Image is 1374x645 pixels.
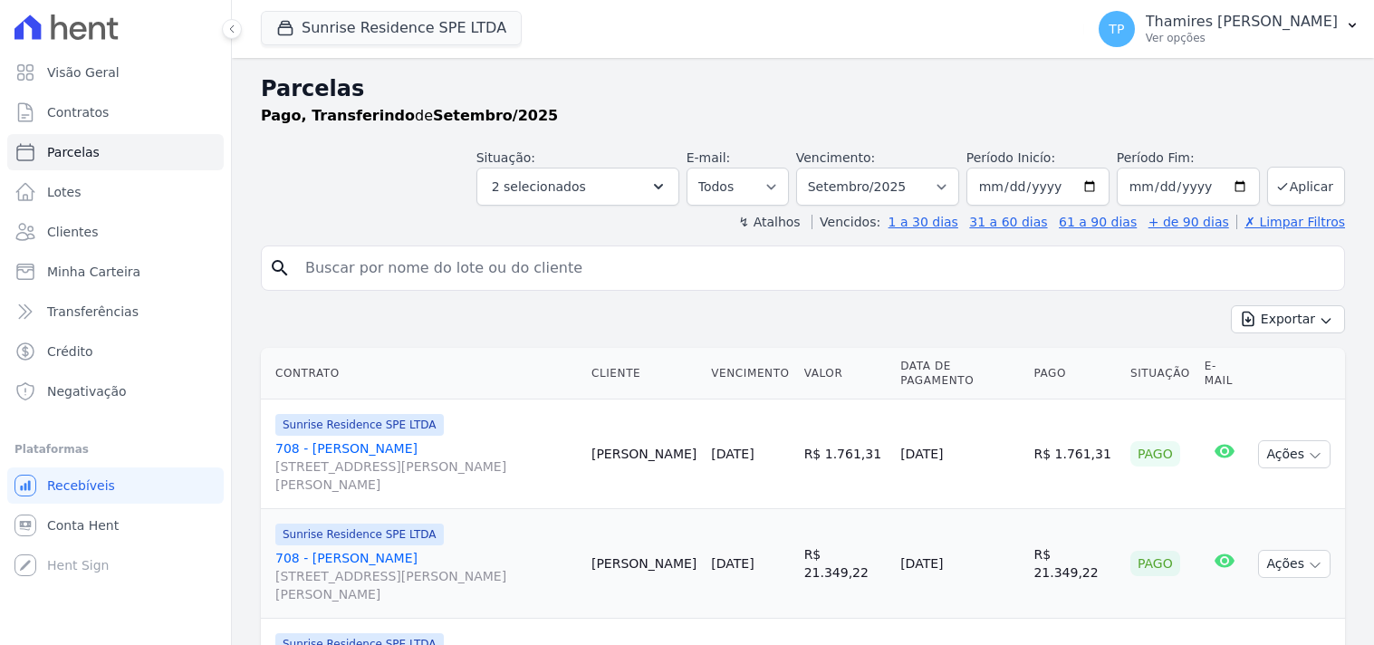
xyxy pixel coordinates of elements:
[1146,13,1338,31] p: Thamires [PERSON_NAME]
[261,11,522,45] button: Sunrise Residence SPE LTDA
[1026,400,1123,509] td: R$ 1.761,31
[796,150,875,165] label: Vencimento:
[275,524,444,545] span: Sunrise Residence SPE LTDA
[7,373,224,409] a: Negativação
[797,348,894,400] th: Valor
[47,183,82,201] span: Lotes
[47,342,93,361] span: Crédito
[47,143,100,161] span: Parcelas
[7,134,224,170] a: Parcelas
[1123,348,1197,400] th: Situação
[687,150,731,165] label: E-mail:
[797,400,894,509] td: R$ 1.761,31
[1059,215,1137,229] a: 61 a 90 dias
[294,250,1337,286] input: Buscar por nome do lote ou do cliente
[47,103,109,121] span: Contratos
[275,549,577,603] a: 708 - [PERSON_NAME][STREET_ADDRESS][PERSON_NAME][PERSON_NAME]
[275,457,577,494] span: [STREET_ADDRESS][PERSON_NAME][PERSON_NAME]
[966,150,1055,165] label: Período Inicío:
[7,467,224,504] a: Recebíveis
[1267,167,1345,206] button: Aplicar
[433,107,558,124] strong: Setembro/2025
[7,174,224,210] a: Lotes
[269,257,291,279] i: search
[711,556,754,571] a: [DATE]
[738,215,800,229] label: ↯ Atalhos
[7,254,224,290] a: Minha Carteira
[893,509,1026,619] td: [DATE]
[7,507,224,544] a: Conta Hent
[1130,551,1180,576] div: Pago
[711,447,754,461] a: [DATE]
[476,168,679,206] button: 2 selecionados
[1109,23,1124,35] span: TP
[492,176,586,197] span: 2 selecionados
[812,215,880,229] label: Vencidos:
[275,439,577,494] a: 708 - [PERSON_NAME][STREET_ADDRESS][PERSON_NAME][PERSON_NAME]
[1026,348,1123,400] th: Pago
[797,509,894,619] td: R$ 21.349,22
[261,107,415,124] strong: Pago, Transferindo
[1130,441,1180,467] div: Pago
[893,400,1026,509] td: [DATE]
[47,516,119,534] span: Conta Hent
[1146,31,1338,45] p: Ver opções
[889,215,958,229] a: 1 a 30 dias
[47,382,127,400] span: Negativação
[584,509,704,619] td: [PERSON_NAME]
[7,333,224,370] a: Crédito
[7,54,224,91] a: Visão Geral
[275,567,577,603] span: [STREET_ADDRESS][PERSON_NAME][PERSON_NAME]
[14,438,216,460] div: Plataformas
[47,263,140,281] span: Minha Carteira
[969,215,1047,229] a: 31 a 60 dias
[261,72,1345,105] h2: Parcelas
[1026,509,1123,619] td: R$ 21.349,22
[584,400,704,509] td: [PERSON_NAME]
[1236,215,1345,229] a: ✗ Limpar Filtros
[1231,305,1345,333] button: Exportar
[275,414,444,436] span: Sunrise Residence SPE LTDA
[47,477,115,495] span: Recebíveis
[7,294,224,330] a: Transferências
[47,303,139,321] span: Transferências
[704,348,796,400] th: Vencimento
[261,348,584,400] th: Contrato
[7,214,224,250] a: Clientes
[1197,348,1252,400] th: E-mail
[1117,149,1260,168] label: Período Fim:
[1258,550,1331,578] button: Ações
[893,348,1026,400] th: Data de Pagamento
[47,63,120,82] span: Visão Geral
[47,223,98,241] span: Clientes
[1084,4,1374,54] button: TP Thamires [PERSON_NAME] Ver opções
[1258,440,1331,468] button: Ações
[476,150,535,165] label: Situação:
[7,94,224,130] a: Contratos
[261,105,558,127] p: de
[1148,215,1229,229] a: + de 90 dias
